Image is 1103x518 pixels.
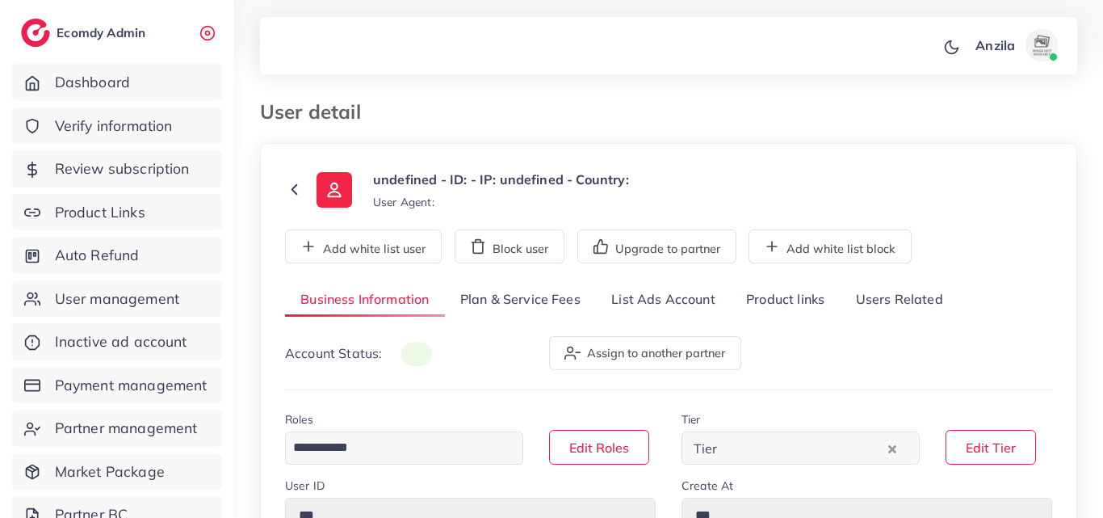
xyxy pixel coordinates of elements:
button: Edit Tier [946,430,1036,465]
a: logoEcomdy Admin [21,19,149,47]
h3: User detail [260,100,374,124]
button: Add white list block [749,230,912,263]
a: Business Information [285,283,445,318]
span: Verify information [55,116,173,137]
a: Product links [731,283,840,318]
a: Users Related [840,283,958,318]
label: User ID [285,478,325,494]
div: Search for option [285,432,523,465]
a: Partner management [12,410,222,447]
span: Market Package [55,461,165,482]
a: Product Links [12,194,222,231]
a: Dashboard [12,64,222,101]
input: Search for option [723,436,885,461]
label: Tier [682,411,701,427]
a: Market Package [12,453,222,491]
a: Anzilaavatar [967,29,1064,61]
a: Verify information [12,107,222,145]
span: Auto Refund [55,245,140,266]
span: Inactive ad account [55,331,187,352]
span: Partner management [55,418,198,439]
p: Account Status: [285,343,432,364]
h2: Ecomdy Admin [57,25,149,40]
button: Upgrade to partner [577,230,736,263]
span: User management [55,288,179,310]
p: Anzila [975,36,1015,55]
a: Auto Refund [12,237,222,274]
button: Edit Roles [549,430,649,465]
a: List Ads Account [596,283,731,318]
span: Product Links [55,202,145,223]
label: Create At [682,478,733,494]
a: Payment management [12,367,222,404]
img: ic-user-info.36bf1079.svg [317,172,352,208]
img: avatar [1025,29,1058,61]
span: Dashboard [55,72,130,93]
span: Tier [690,436,721,461]
p: undefined - ID: - IP: undefined - Country: [373,170,629,189]
a: User management [12,280,222,318]
label: Roles [285,411,313,427]
button: Add white list user [285,230,442,263]
button: Clear Selected [888,439,896,457]
span: Payment management [55,375,208,396]
small: User Agent: [373,194,434,210]
a: Plan & Service Fees [445,283,596,318]
input: Search for option [287,436,502,461]
a: Review subscription [12,150,222,187]
button: Block user [455,230,564,263]
span: Review subscription [55,158,190,179]
img: logo [21,19,50,47]
div: Search for option [682,432,920,465]
button: Assign to another partner [549,336,741,370]
a: Inactive ad account [12,323,222,360]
